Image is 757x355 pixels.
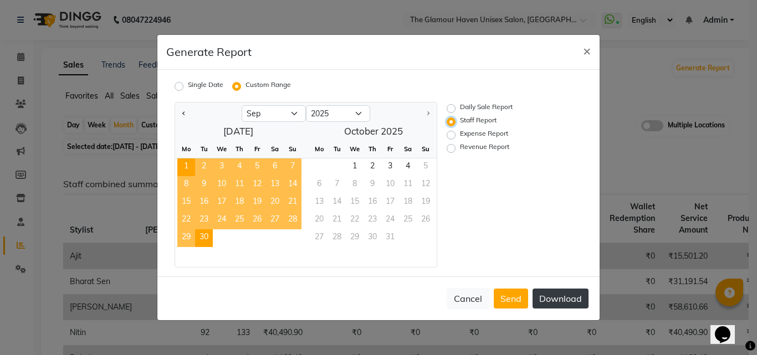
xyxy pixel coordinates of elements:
[195,140,213,158] div: Tu
[177,229,195,247] span: 29
[213,212,231,229] div: Wednesday, September 24, 2025
[460,115,497,128] label: Staff Report
[195,229,213,247] span: 30
[248,194,266,212] div: Friday, September 19, 2025
[231,194,248,212] div: Thursday, September 18, 2025
[231,140,248,158] div: Th
[248,212,266,229] div: Friday, September 26, 2025
[177,176,195,194] span: 8
[242,105,306,122] select: Select month
[231,176,248,194] span: 11
[213,176,231,194] span: 10
[460,102,513,115] label: Daily Sale Report
[284,176,301,194] span: 14
[177,229,195,247] div: Monday, September 29, 2025
[213,176,231,194] div: Wednesday, September 10, 2025
[177,158,195,176] div: Monday, September 1, 2025
[266,212,284,229] div: Saturday, September 27, 2025
[213,194,231,212] span: 17
[266,140,284,158] div: Sa
[533,289,589,308] button: Download
[364,158,381,176] div: Thursday, October 2, 2025
[248,158,266,176] div: Friday, September 5, 2025
[231,212,248,229] span: 25
[213,140,231,158] div: We
[417,140,434,158] div: Su
[447,288,489,309] button: Cancel
[177,140,195,158] div: Mo
[177,194,195,212] div: Monday, September 15, 2025
[195,229,213,247] div: Tuesday, September 30, 2025
[328,140,346,158] div: Tu
[180,105,188,122] button: Previous month
[177,176,195,194] div: Monday, September 8, 2025
[266,194,284,212] span: 20
[266,212,284,229] span: 27
[364,158,381,176] span: 2
[177,158,195,176] span: 1
[460,142,509,155] label: Revenue Report
[195,176,213,194] div: Tuesday, September 9, 2025
[231,176,248,194] div: Thursday, September 11, 2025
[213,212,231,229] span: 24
[248,140,266,158] div: Fr
[266,176,284,194] div: Saturday, September 13, 2025
[364,140,381,158] div: Th
[177,194,195,212] span: 15
[166,44,252,60] h5: Generate Report
[266,176,284,194] span: 13
[248,212,266,229] span: 26
[284,140,301,158] div: Su
[245,80,291,93] label: Custom Range
[195,194,213,212] div: Tuesday, September 16, 2025
[399,140,417,158] div: Sa
[399,158,417,176] span: 4
[306,105,370,122] select: Select year
[195,158,213,176] div: Tuesday, September 2, 2025
[188,80,223,93] label: Single Date
[266,158,284,176] div: Saturday, September 6, 2025
[195,176,213,194] span: 9
[248,176,266,194] div: Friday, September 12, 2025
[231,158,248,176] div: Thursday, September 4, 2025
[346,140,364,158] div: We
[213,158,231,176] div: Wednesday, September 3, 2025
[346,158,364,176] div: Wednesday, October 1, 2025
[231,158,248,176] span: 4
[284,194,301,212] span: 21
[177,212,195,229] div: Monday, September 22, 2025
[195,158,213,176] span: 2
[195,194,213,212] span: 16
[284,212,301,229] div: Sunday, September 28, 2025
[248,158,266,176] span: 5
[583,42,591,59] span: ×
[284,212,301,229] span: 28
[381,158,399,176] span: 3
[195,212,213,229] div: Tuesday, September 23, 2025
[710,311,746,344] iframe: chat widget
[248,194,266,212] span: 19
[494,289,528,308] button: Send
[231,194,248,212] span: 18
[574,35,600,66] button: Close
[248,176,266,194] span: 12
[231,212,248,229] div: Thursday, September 25, 2025
[213,194,231,212] div: Wednesday, September 17, 2025
[284,176,301,194] div: Sunday, September 14, 2025
[399,158,417,176] div: Saturday, October 4, 2025
[460,128,508,142] label: Expense Report
[195,212,213,229] span: 23
[310,140,328,158] div: Mo
[213,158,231,176] span: 3
[381,140,399,158] div: Fr
[284,158,301,176] span: 7
[381,158,399,176] div: Friday, October 3, 2025
[284,194,301,212] div: Sunday, September 21, 2025
[266,158,284,176] span: 6
[284,158,301,176] div: Sunday, September 7, 2025
[346,158,364,176] span: 1
[177,212,195,229] span: 22
[266,194,284,212] div: Saturday, September 20, 2025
